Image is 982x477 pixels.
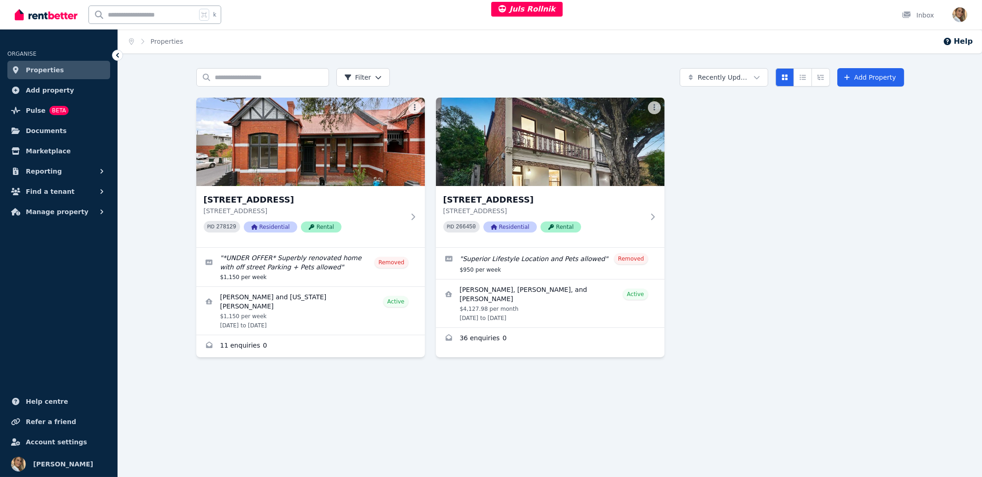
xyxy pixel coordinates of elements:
a: Add Property [837,68,904,87]
img: RentBetter [15,8,77,22]
button: Manage property [7,203,110,221]
p: [STREET_ADDRESS] [443,206,644,215]
code: 266450 [456,224,476,230]
button: More options [408,101,421,114]
button: Filter [336,68,390,87]
span: Residential [244,221,297,233]
a: 3 Green Street, Windsor[STREET_ADDRESS][STREET_ADDRESS]PID 278129ResidentialRental [196,98,425,247]
span: Juls Rollnik [499,5,556,13]
span: Manage property [26,206,88,217]
span: ORGANISE [7,51,36,57]
button: Reporting [7,162,110,180]
span: Recently Updated [698,73,750,82]
span: Refer a friend [26,416,76,427]
button: Compact list view [794,68,812,87]
img: Jodie Cartmer [953,7,967,22]
span: Documents [26,125,67,136]
small: PID [207,224,215,229]
h3: [STREET_ADDRESS] [204,193,405,206]
a: Enquiries for 150 Peel Street, Windsor [436,328,664,350]
p: [STREET_ADDRESS] [204,206,405,215]
a: Add property [7,81,110,99]
small: PID [447,224,454,229]
img: Jodie Cartmer [11,457,26,471]
a: Account settings [7,433,110,451]
button: More options [648,101,661,114]
span: Find a tenant [26,186,75,197]
a: Enquiries for 3 Green Street, Windsor [196,335,425,357]
span: k [213,11,216,18]
div: Inbox [902,11,934,20]
img: 3 Green Street, Windsor [196,98,425,186]
h3: [STREET_ADDRESS] [443,193,644,206]
span: Marketplace [26,145,71,157]
span: Pulse [26,105,46,116]
span: Help centre [26,396,68,407]
a: 150 Peel Street, Windsor[STREET_ADDRESS][STREET_ADDRESS]PID 266450ResidentialRental [436,98,664,247]
img: 150 Peel Street, Windsor [436,98,664,186]
span: Add property [26,85,74,96]
button: Card view [776,68,794,87]
span: Properties [26,64,64,76]
a: PulseBETA [7,101,110,120]
span: Reporting [26,166,62,177]
a: Edit listing: *UNDER OFFER* Superbly renovated home with off street Parking + Pets allowed [196,248,425,286]
button: Find a tenant [7,182,110,201]
span: Rental [541,221,581,233]
button: Expanded list view [811,68,830,87]
button: Recently Updated [680,68,768,87]
a: Edit listing: Superior Lifestyle Location and Pets allowed [436,248,664,279]
a: Documents [7,122,110,140]
span: BETA [49,106,69,115]
div: View options [776,68,830,87]
a: Properties [151,38,183,45]
span: Account settings [26,436,87,448]
a: Marketplace [7,142,110,160]
span: [PERSON_NAME] [33,459,93,470]
button: Help [943,36,973,47]
code: 278129 [216,224,236,230]
a: Refer a friend [7,413,110,431]
span: Filter [344,73,371,82]
span: Residential [483,221,537,233]
span: Rental [301,221,341,233]
a: Properties [7,61,110,79]
a: View details for Thomas Taylor and Georgia Gosbell [196,287,425,335]
a: Help centre [7,392,110,411]
nav: Breadcrumb [118,29,194,53]
a: View details for Charles Wells, Noah Farfalla, and Henry Sholl [436,279,664,327]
